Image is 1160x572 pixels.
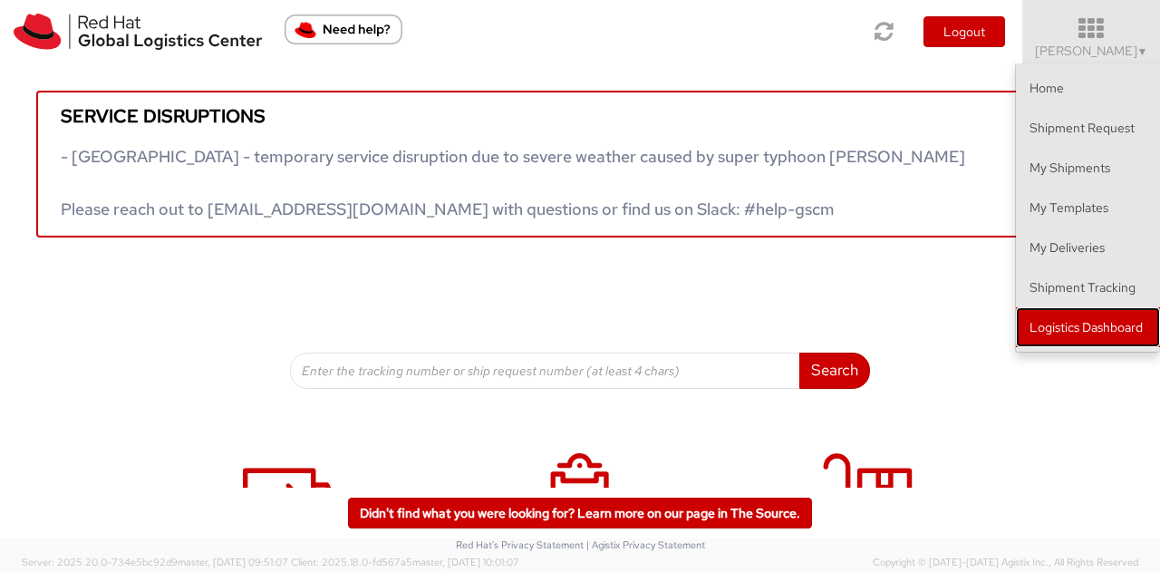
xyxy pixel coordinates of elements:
[1016,267,1160,307] a: Shipment Tracking
[799,353,870,389] button: Search
[61,106,1099,126] h5: Service disruptions
[1035,43,1148,59] span: [PERSON_NAME]
[873,556,1138,570] span: Copyright © [DATE]-[DATE] Agistix Inc., All Rights Reserved
[290,353,800,389] input: Enter the tracking number or ship request number (at least 4 chars)
[1016,228,1160,267] a: My Deliveries
[14,14,262,50] img: rh-logistics-00dfa346123c4ec078e1.svg
[456,538,584,551] a: Red Hat's Privacy Statement
[1016,148,1160,188] a: My Shipments
[1016,307,1160,347] a: Logistics Dashboard
[36,91,1124,238] a: Service disruptions - [GEOGRAPHIC_DATA] - temporary service disruption due to severe weather caus...
[348,498,812,528] a: Didn't find what you were looking for? Learn more on our page in The Source.
[178,556,288,568] span: master, [DATE] 09:51:07
[412,556,519,568] span: master, [DATE] 10:01:07
[1137,44,1148,59] span: ▼
[285,15,402,44] button: Need help?
[1016,108,1160,148] a: Shipment Request
[291,556,519,568] span: Client: 2025.18.0-fd567a5
[1016,68,1160,108] a: Home
[22,556,288,568] span: Server: 2025.20.0-734e5bc92d9
[61,146,965,219] span: - [GEOGRAPHIC_DATA] - temporary service disruption due to severe weather caused by super typhoon ...
[923,16,1005,47] button: Logout
[586,538,705,551] a: | Agistix Privacy Statement
[1016,188,1160,228] a: My Templates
